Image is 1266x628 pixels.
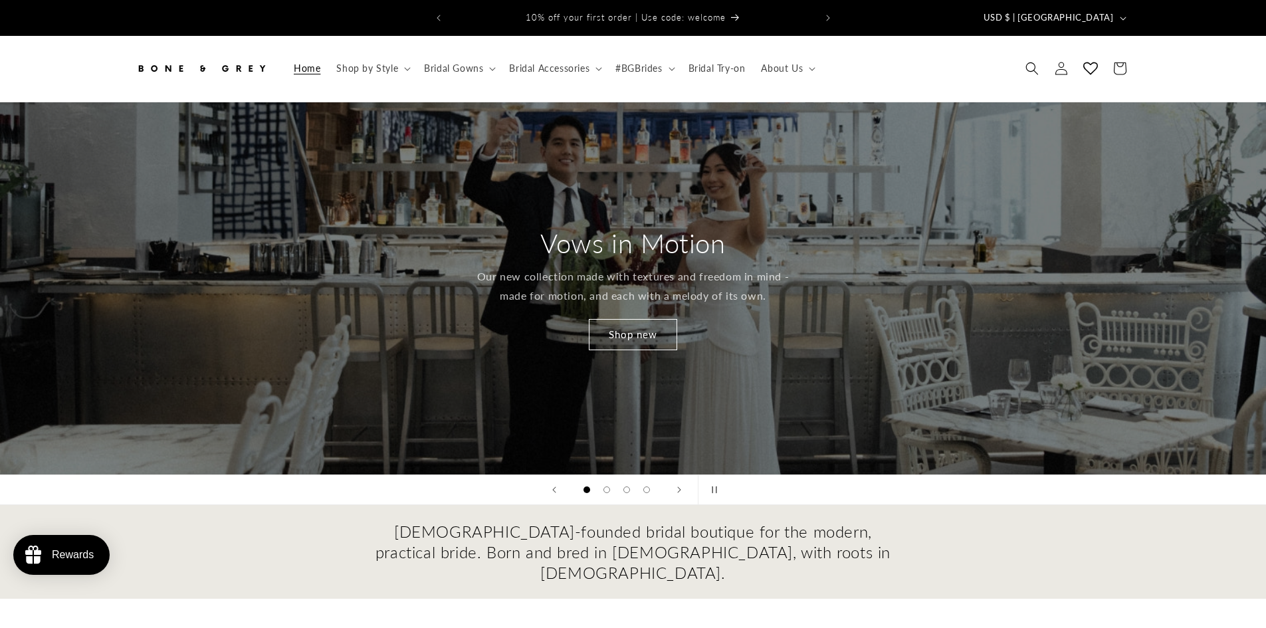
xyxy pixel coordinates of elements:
[681,54,754,82] a: Bridal Try-on
[509,62,589,74] span: Bridal Accessories
[698,475,727,504] button: Pause slideshow
[589,319,677,350] a: Shop new
[753,54,821,82] summary: About Us
[607,54,680,82] summary: #BGBrides
[688,62,746,74] span: Bridal Try-on
[424,5,453,31] button: Previous announcement
[540,226,725,261] h2: Vows in Motion
[374,521,893,583] h2: [DEMOGRAPHIC_DATA]-founded bridal boutique for the modern, practical bride. Born and bred in [DEM...
[984,11,1114,25] span: USD $ | [GEOGRAPHIC_DATA]
[976,5,1132,31] button: USD $ | [GEOGRAPHIC_DATA]
[1017,54,1047,83] summary: Search
[135,54,268,83] img: Bone and Grey Bridal
[336,62,398,74] span: Shop by Style
[475,267,791,306] p: Our new collection made with textures and freedom in mind - made for motion, and each with a melo...
[286,54,328,82] a: Home
[52,549,94,561] div: Rewards
[501,54,607,82] summary: Bridal Accessories
[761,62,803,74] span: About Us
[665,475,694,504] button: Next slide
[294,62,320,74] span: Home
[577,480,597,500] button: Load slide 1 of 4
[424,62,483,74] span: Bridal Gowns
[615,62,662,74] span: #BGBrides
[813,5,843,31] button: Next announcement
[540,475,569,504] button: Previous slide
[637,480,657,500] button: Load slide 4 of 4
[526,12,726,23] span: 10% off your first order | Use code: welcome
[597,480,617,500] button: Load slide 2 of 4
[130,49,272,88] a: Bone and Grey Bridal
[617,480,637,500] button: Load slide 3 of 4
[328,54,416,82] summary: Shop by Style
[416,54,501,82] summary: Bridal Gowns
